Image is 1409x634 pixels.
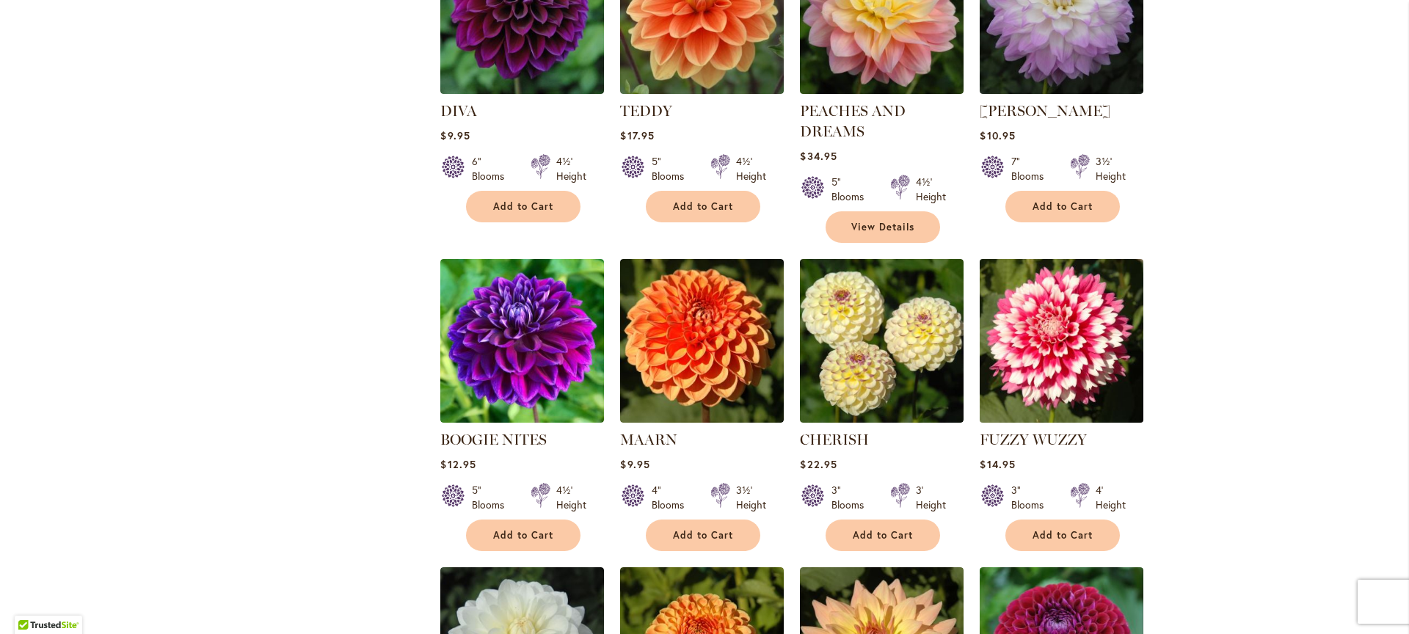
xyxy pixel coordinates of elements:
a: TEDDY [620,102,672,120]
span: Add to Cart [1033,529,1093,542]
button: Add to Cart [826,520,940,551]
a: CHERISH [800,431,869,448]
a: FUZZY WUZZY [980,431,1087,448]
img: FUZZY WUZZY [976,255,1148,426]
button: Add to Cart [646,520,760,551]
button: Add to Cart [466,520,580,551]
span: Add to Cart [493,529,553,542]
a: PEACHES AND DREAMS [800,83,964,97]
button: Add to Cart [646,191,760,222]
div: 4½' Height [556,483,586,512]
img: BOOGIE NITES [440,259,604,423]
a: CHERISH [800,412,964,426]
div: 3½' Height [736,483,766,512]
button: Add to Cart [1005,191,1120,222]
div: 4½' Height [916,175,946,204]
a: MAARN [620,431,677,448]
div: 3' Height [916,483,946,512]
span: $34.95 [800,149,837,163]
span: Add to Cart [673,529,733,542]
div: 5" Blooms [831,175,873,204]
div: 6" Blooms [472,154,513,183]
button: Add to Cart [1005,520,1120,551]
a: BOOGIE NITES [440,412,604,426]
button: Add to Cart [466,191,580,222]
a: DIVA [440,102,477,120]
span: Add to Cart [853,529,913,542]
div: 3" Blooms [1011,483,1052,512]
span: $14.95 [980,457,1015,471]
a: FUZZY WUZZY [980,412,1143,426]
span: $9.95 [440,128,470,142]
div: 3½' Height [1096,154,1126,183]
span: $10.95 [980,128,1015,142]
div: 4½' Height [556,154,586,183]
div: 4" Blooms [652,483,693,512]
div: 4' Height [1096,483,1126,512]
iframe: Launch Accessibility Center [11,582,52,623]
a: PEACHES AND DREAMS [800,102,906,140]
div: 3" Blooms [831,483,873,512]
a: [PERSON_NAME] [980,102,1110,120]
a: BOOGIE NITES [440,431,547,448]
a: MAARN [620,412,784,426]
img: CHERISH [800,259,964,423]
div: 5" Blooms [472,483,513,512]
span: $9.95 [620,457,649,471]
div: 4½' Height [736,154,766,183]
div: 7" Blooms [1011,154,1052,183]
span: Add to Cart [673,200,733,213]
span: View Details [851,221,914,233]
span: $22.95 [800,457,837,471]
span: $12.95 [440,457,476,471]
a: MIKAYLA MIRANDA [980,83,1143,97]
img: MAARN [620,259,784,423]
a: Teddy [620,83,784,97]
a: Diva [440,83,604,97]
span: $17.95 [620,128,654,142]
div: 5" Blooms [652,154,693,183]
a: View Details [826,211,940,243]
span: Add to Cart [1033,200,1093,213]
span: Add to Cart [493,200,553,213]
